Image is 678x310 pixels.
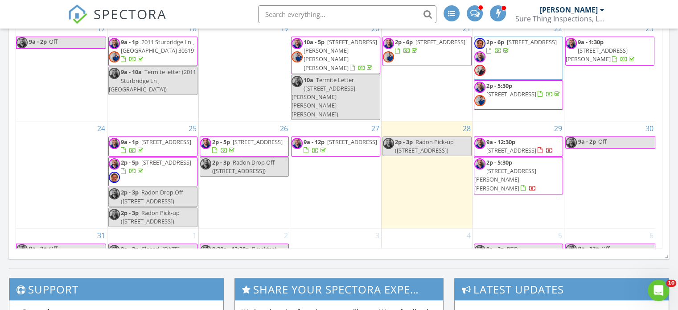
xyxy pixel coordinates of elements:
[566,38,636,63] a: 9a - 1:30p [STREET_ADDRESS][PERSON_NAME]
[474,80,563,110] a: 2p - 5:30p [STREET_ADDRESS]
[121,209,180,225] span: Radon Pick-up ([STREET_ADDRESS])
[233,138,283,146] span: [STREET_ADDRESS]
[108,157,197,186] a: 2p - 5p [STREET_ADDRESS]
[474,82,485,93] img: pxl_20220411_185449159.mp.jpg
[473,121,564,228] td: Go to August 29, 2025
[598,137,607,145] span: Off
[474,138,485,149] img: pxl_20220411_185449159.mp.jpg
[109,51,120,62] img: pxl_20250620_150422975.jpg
[258,5,436,23] input: Search everything...
[304,138,325,146] span: 9a - 12p
[16,37,28,48] img: pxl_20220411_185449159.mp.jpg
[141,138,191,146] span: [STREET_ADDRESS]
[473,228,564,265] td: Go to September 5, 2025
[278,21,290,36] a: Go to August 19, 2025
[95,121,107,136] a: Go to August 24, 2025
[282,228,290,243] a: Go to September 2, 2025
[291,37,380,74] a: 10a - 5p [STREET_ADDRESS][PERSON_NAME][PERSON_NAME][PERSON_NAME]
[304,138,377,154] a: 9a - 12p [STREET_ADDRESS]
[486,90,536,98] span: [STREET_ADDRESS]
[465,228,473,243] a: Go to September 4, 2025
[49,37,58,45] span: Off
[109,68,120,79] img: pxl_20220411_185449159.mp.jpg
[16,228,107,265] td: Go to August 31, 2025
[486,158,512,166] span: 2p - 5:30p
[121,188,139,196] span: 2p - 3p
[474,158,536,192] a: 2p - 5:30p [STREET_ADDRESS][PERSON_NAME][PERSON_NAME]
[29,244,47,255] span: 9a - 2p
[381,228,473,265] td: Go to September 4, 2025
[121,68,142,76] span: 9a - 10a
[16,21,107,121] td: Go to August 17, 2025
[200,136,289,157] a: 2p - 5p [STREET_ADDRESS]
[474,245,485,256] img: pxl_20220411_185449159.mp.jpg
[395,38,413,46] span: 2p - 6p
[212,158,230,166] span: 2p - 3p
[486,138,553,154] a: 9a - 12:30p [STREET_ADDRESS]
[474,136,563,157] a: 9a - 12:30p [STREET_ADDRESS]
[199,228,290,265] td: Go to September 2, 2025
[109,209,120,220] img: pxl_20220411_185449159.mp.jpg
[381,21,473,121] td: Go to August 21, 2025
[515,14,604,23] div: Sure Thing Inspections, LLC
[121,138,139,146] span: 9a - 1p
[109,158,120,169] img: pxl_20220411_185449159.mp.jpg
[474,37,563,80] a: 2p - 6p [STREET_ADDRESS]
[383,138,394,149] img: pxl_20220411_185449159.mp.jpg
[109,138,120,149] img: pxl_20220411_185449159.mp.jpg
[486,245,504,253] span: 9a - 2p
[291,136,380,157] a: 9a - 12p [STREET_ADDRESS]
[29,37,47,48] span: 9a - 2p
[109,188,120,199] img: pxl_20220411_185449159.mp.jpg
[16,244,28,255] img: pxl_20220411_185449159.mp.jpg
[200,158,211,169] img: pxl_20220411_185449159.mp.jpg
[292,51,303,62] img: pxl_20250620_150422975.jpg
[187,21,198,36] a: Go to August 18, 2025
[109,245,120,256] img: pxl_20220411_185449159.mp.jpg
[304,76,313,84] span: 10a
[395,138,413,146] span: 2p - 3p
[370,21,381,36] a: Go to August 20, 2025
[474,167,536,192] span: [STREET_ADDRESS][PERSON_NAME][PERSON_NAME]
[474,38,485,49] img: mitch.png
[564,228,655,265] td: Go to September 6, 2025
[121,38,194,54] span: 2011 Sturbridge Ln , [GEOGRAPHIC_DATA] 30519
[552,121,564,136] a: Go to August 29, 2025
[212,245,249,253] span: 9:30a - 12:30p
[109,68,196,93] span: Termite letter (2011 Sturbridge Ln , [GEOGRAPHIC_DATA])
[648,228,655,243] a: Go to September 6, 2025
[108,37,197,66] a: 9a - 1p 2011 Sturbridge Ln , [GEOGRAPHIC_DATA] 30519
[566,244,577,255] img: pxl_20220411_185449159.mp.jpg
[461,121,473,136] a: Go to August 28, 2025
[212,158,275,175] span: Radon Drop Off ([STREET_ADDRESS])
[566,46,628,63] span: [STREET_ADDRESS][PERSON_NAME]
[290,228,382,265] td: Go to September 3, 2025
[578,137,596,148] span: 9a - 2p
[374,228,381,243] a: Go to September 3, 2025
[141,158,191,166] span: [STREET_ADDRESS]
[601,244,610,252] span: Off
[212,138,283,154] a: 2p - 5p [STREET_ADDRESS]
[381,121,473,228] td: Go to August 28, 2025
[292,76,303,87] img: pxl_20220411_185449159.mp.jpg
[235,278,444,300] h3: Share Your Spectora Experience
[486,38,504,46] span: 2p - 6p
[556,228,564,243] a: Go to September 5, 2025
[474,157,563,194] a: 2p - 5:30p [STREET_ADDRESS][PERSON_NAME][PERSON_NAME]
[486,82,512,90] span: 2p - 5:30p
[564,21,655,121] td: Go to August 23, 2025
[121,209,139,217] span: 2p - 3p
[648,280,669,301] iframe: Intercom live chat
[212,138,230,146] span: 2p - 5p
[278,121,290,136] a: Go to August 26, 2025
[644,21,655,36] a: Go to August 23, 2025
[564,121,655,228] td: Go to August 30, 2025
[292,38,303,49] img: pxl_20220411_185449159.mp.jpg
[486,38,557,54] a: 2p - 6p [STREET_ADDRESS]
[486,138,515,146] span: 9a - 12:30p
[304,38,377,72] span: [STREET_ADDRESS][PERSON_NAME][PERSON_NAME][PERSON_NAME]
[415,38,465,46] span: [STREET_ADDRESS]
[370,121,381,136] a: Go to August 27, 2025
[383,51,394,62] img: pxl_20250620_150422975.jpg
[107,21,199,121] td: Go to August 18, 2025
